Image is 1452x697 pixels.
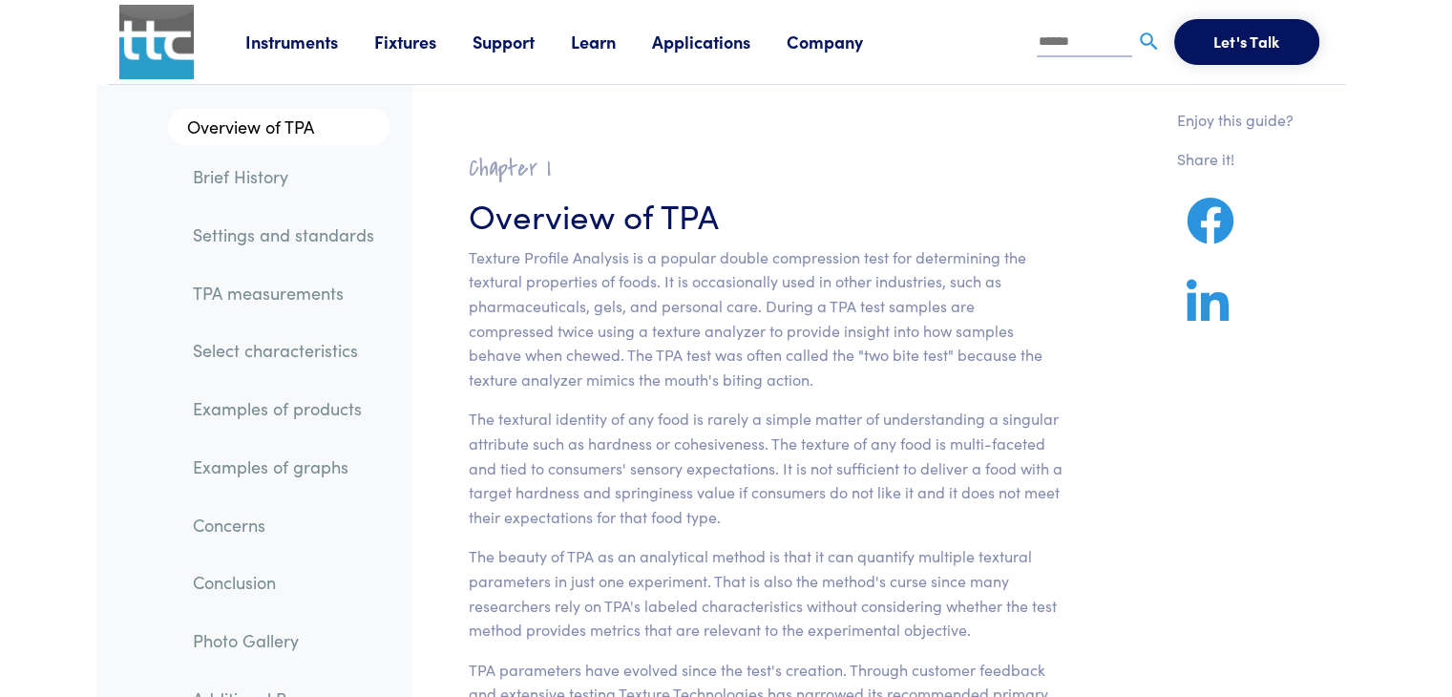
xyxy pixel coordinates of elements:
[178,213,389,257] a: Settings and standards
[178,155,389,199] a: Brief History
[469,245,1063,392] p: Texture Profile Analysis is a popular double compression test for determining the textural proper...
[469,544,1063,642] p: The beauty of TPA as an analytical method is that it can quantify multiple textural parameters in...
[571,30,652,53] a: Learn
[168,108,389,146] a: Overview of TPA
[1177,147,1294,172] p: Share it!
[178,619,389,663] a: Photo Gallery
[469,154,1063,183] h2: Chapter I
[1177,302,1238,326] a: Share on LinkedIn
[787,30,899,53] a: Company
[178,328,389,372] a: Select characteristics
[473,30,571,53] a: Support
[178,445,389,489] a: Examples of graphs
[178,271,389,315] a: TPA measurements
[374,30,473,53] a: Fixtures
[178,560,389,604] a: Conclusion
[652,30,787,53] a: Applications
[469,191,1063,238] h3: Overview of TPA
[245,30,374,53] a: Instruments
[119,5,194,79] img: ttc_logo_1x1_v1.0.png
[178,503,389,547] a: Concerns
[1174,19,1319,65] button: Let's Talk
[1177,108,1294,133] p: Enjoy this guide?
[469,407,1063,529] p: The textural identity of any food is rarely a simple matter of understanding a singular attribute...
[178,387,389,431] a: Examples of products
